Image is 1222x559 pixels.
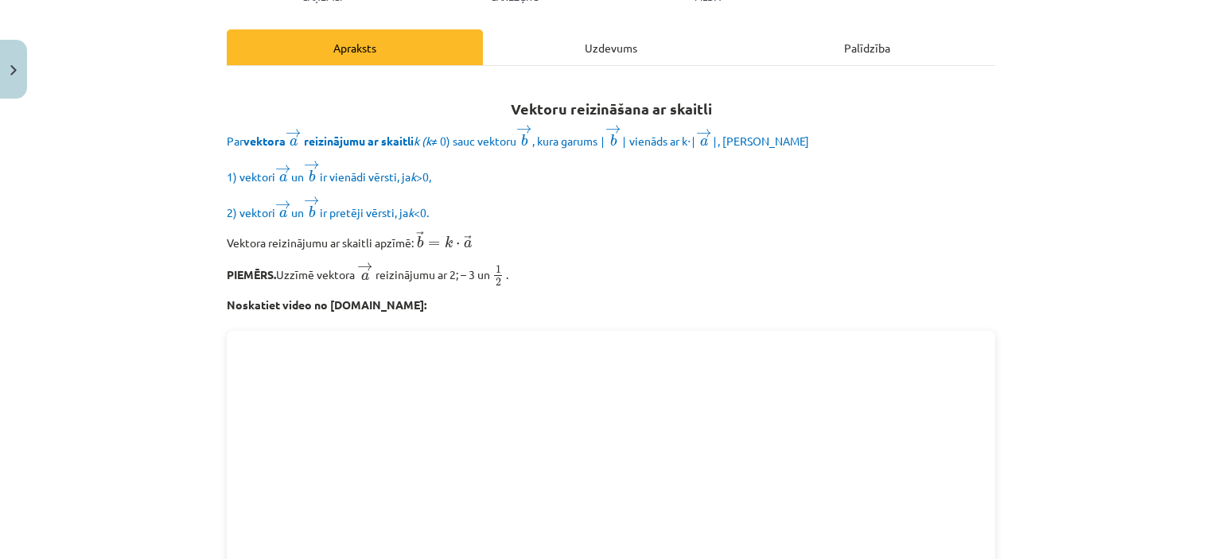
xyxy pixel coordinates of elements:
span: b [309,206,315,218]
span: → [304,161,320,169]
span: a [361,273,369,281]
div: Uzdevums [483,29,739,65]
i: k (k [414,134,431,148]
img: icon-close-lesson-0947bae3869378f0d4975bcd49f059093ad1ed9edebbc8119c70593378902aed.svg [10,65,17,76]
span: b [610,134,617,146]
span: b [521,134,527,146]
strong: Noskatiet video no [DOMAIN_NAME]: [227,297,426,312]
span: a [290,138,298,146]
span: Par ≠ 0) sauc vektoru , kura garums ∣ ∣ vienāds ar k⋅∣ ∣, [PERSON_NAME] [227,134,809,148]
span: → [304,196,320,205]
div: Apraksts [227,29,483,65]
p: Uzzīmē vektora ﻿ reizinājumu ar 2; – 3 un . [227,262,995,286]
span: a [279,210,287,218]
b: reizinājumu ar skaitli [304,134,414,148]
span: = [428,241,440,247]
p: Vektora reizinājumu ar skaitli apzīmē: [227,231,995,252]
b: Vektoru reizināšana ar skaitli [511,99,712,118]
i: k [411,169,416,184]
b: PIEMĒRS. [227,268,276,282]
span: 2 [496,278,501,286]
span: ⋅ [456,243,460,247]
i: k [408,205,414,219]
span: a [279,174,287,182]
span: 2) vektori un ir pretēji vērsti, ja <0. [227,205,429,219]
span: a [700,138,708,146]
span: b [417,236,423,248]
span: → [357,262,373,271]
div: Palīdzība [739,29,995,65]
span: → [275,165,291,173]
span: k [445,236,453,248]
span: → [696,129,712,138]
span: 1 [496,266,501,274]
span: → [416,231,424,243]
span: → [605,125,621,134]
span: → [275,200,291,209]
span: → [516,125,532,134]
span: b [309,170,315,182]
span: a [464,240,472,248]
span: 1) vektori un ir vienādi vērsti, ja >0, [227,169,431,184]
b: vektora [243,134,302,148]
span: → [464,235,472,247]
span: → [286,129,302,138]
